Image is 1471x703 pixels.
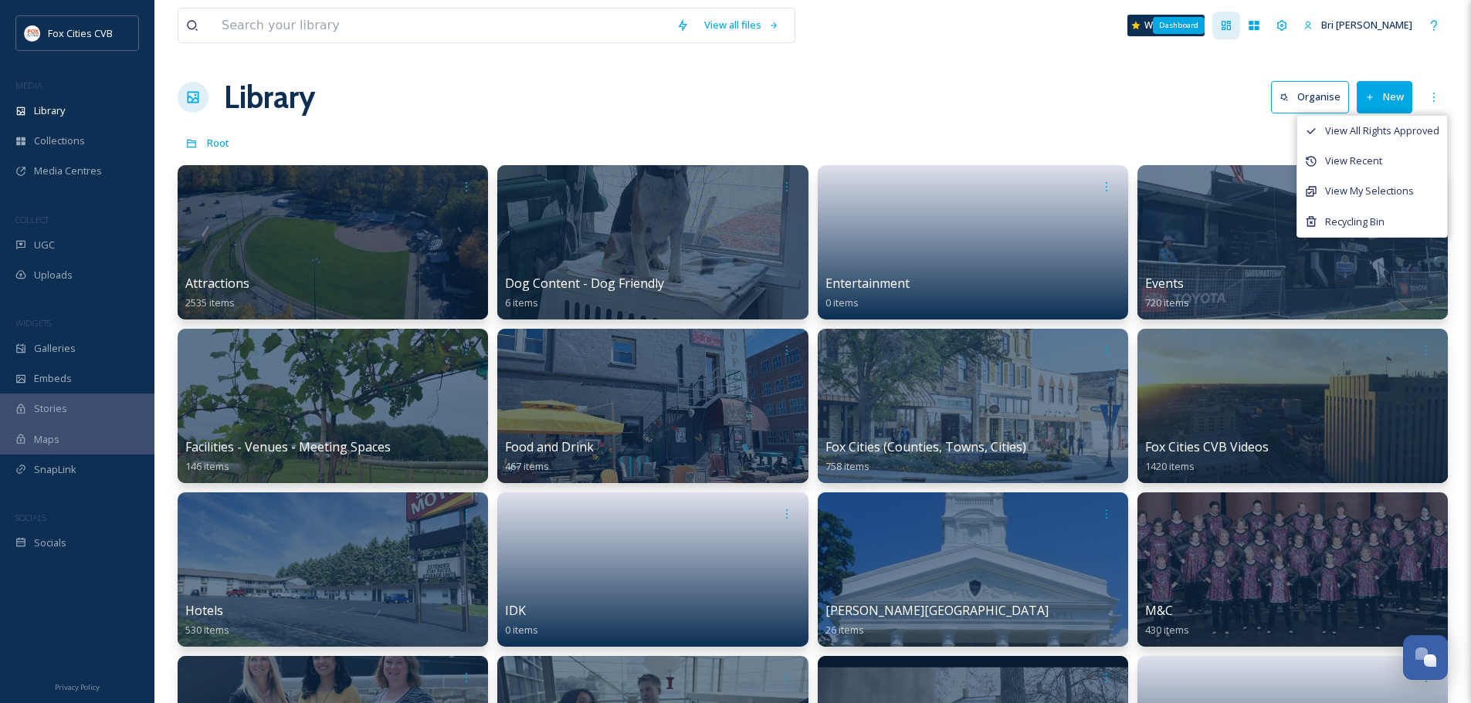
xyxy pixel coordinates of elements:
a: Dashboard [1212,12,1240,39]
span: View Recent [1325,154,1382,168]
a: Events720 items [1145,276,1189,309]
a: Root [207,134,229,152]
span: Embeds [34,371,72,386]
a: View Recent [1297,146,1447,176]
span: 0 items [825,296,859,309]
input: Search your library [214,8,669,42]
a: Facilities - Venues - Meeting Spaces146 items [185,440,391,473]
span: Attractions [185,275,249,292]
a: Privacy Policy [55,677,100,695]
a: View All Rights Approved [1297,116,1447,146]
span: MEDIA [15,79,42,91]
span: Privacy Policy [55,682,100,692]
span: SnapLink [34,462,76,477]
span: Dog Content - Dog Friendly [505,275,664,292]
img: images.png [25,25,40,41]
span: Fox Cities CVB Videos [1145,438,1269,455]
span: Bri [PERSON_NAME] [1321,18,1412,32]
a: Library [224,74,315,120]
span: Library [34,103,65,118]
span: Recycling Bin [1325,215,1385,229]
span: Facilities - Venues - Meeting Spaces [185,438,391,455]
span: Root [207,136,229,150]
button: Organise [1271,81,1349,113]
span: Entertainment [825,275,910,292]
span: 758 items [825,459,869,473]
span: View All Rights Approved [1325,123,1439,138]
span: COLLECT [15,214,49,225]
a: Fox Cities CVB Videos1420 items [1145,440,1269,473]
a: Entertainment0 items [825,276,910,309]
span: Stories [34,401,67,416]
span: Collections [34,134,85,148]
span: 0 items [505,623,538,637]
span: Fox Cities (Counties, Towns, Cities) [825,438,1026,455]
button: New [1357,81,1412,113]
span: 1420 items [1145,459,1195,473]
a: Recycling Bin [1297,207,1447,237]
a: IDK0 items [505,603,538,637]
a: Fox Cities (Counties, Towns, Cities)758 items [825,440,1026,473]
a: Hotels530 items [185,603,229,637]
div: Dashboard [1153,17,1205,34]
button: Open Chat [1403,635,1448,680]
span: SOCIALS [15,512,46,523]
span: View My Selections [1325,184,1414,198]
span: 467 items [505,459,549,473]
span: 530 items [185,623,229,637]
span: Galleries [34,341,76,356]
a: [PERSON_NAME][GEOGRAPHIC_DATA]26 items [825,603,1049,637]
a: Dog Content - Dog Friendly6 items [505,276,664,309]
span: Media Centres [34,164,102,178]
a: M&C430 items [1145,603,1189,637]
a: Bri [PERSON_NAME] [1296,10,1420,40]
span: Hotels [185,602,223,619]
span: 720 items [1145,296,1189,309]
a: Attractions2535 items [185,276,249,309]
span: Events [1145,275,1184,292]
span: IDK [505,602,526,619]
span: 146 items [185,459,229,473]
span: UGC [34,238,55,252]
span: 26 items [825,623,864,637]
span: 430 items [1145,623,1189,637]
a: Organise [1271,81,1357,113]
a: What's New [1127,15,1205,36]
a: View all files [697,10,787,40]
span: Fox Cities CVB [48,26,113,40]
span: Food and Drink [505,438,594,455]
span: 2535 items [185,296,235,309]
span: Socials [34,536,66,550]
span: WIDGETS [15,317,51,329]
span: Uploads [34,268,73,282]
span: Maps [34,432,59,447]
span: 6 items [505,296,538,309]
span: M&C [1145,602,1173,619]
a: Food and Drink467 items [505,440,594,473]
span: [PERSON_NAME][GEOGRAPHIC_DATA] [825,602,1049,619]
